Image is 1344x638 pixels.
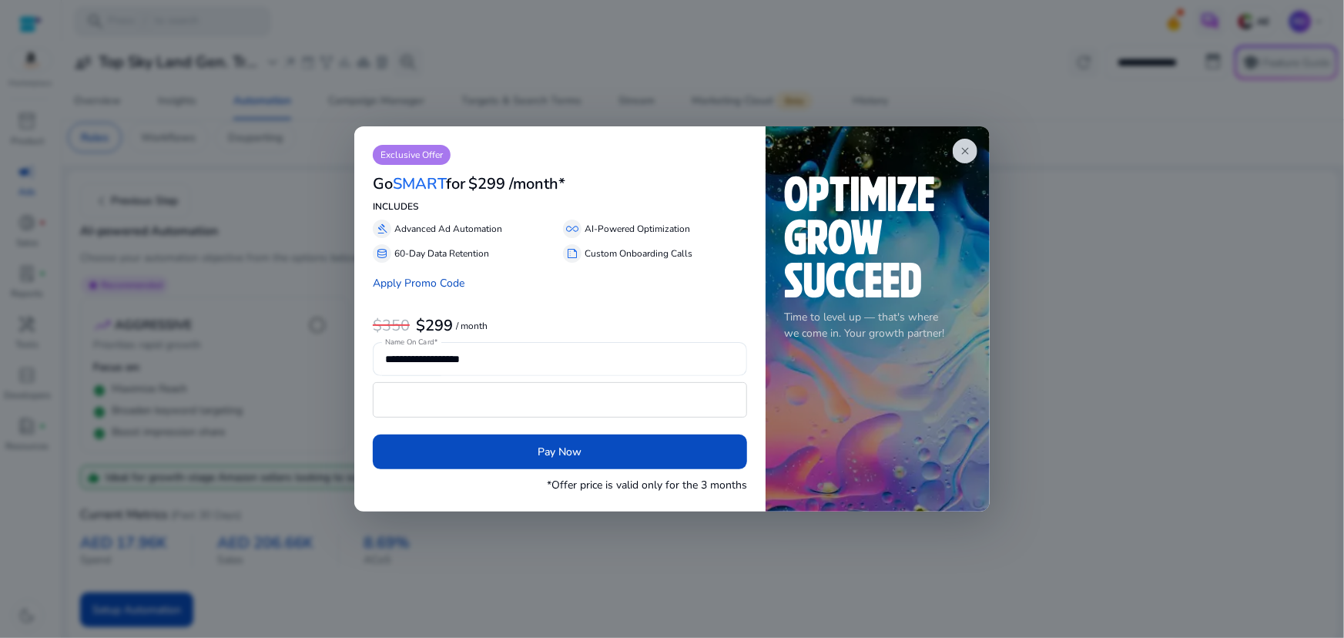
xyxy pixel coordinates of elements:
[585,247,692,260] p: Custom Onboarding Calls
[468,175,565,193] h3: $299 /month*
[373,145,451,165] p: Exclusive Offer
[959,145,971,157] span: close
[566,223,578,235] span: all_inclusive
[547,477,747,493] p: *Offer price is valid only for the 3 months
[373,276,464,290] a: Apply Promo Code
[394,222,502,236] p: Advanced Ad Automation
[376,247,388,260] span: database
[385,337,434,348] mat-label: Name On Card
[381,384,739,415] iframe: Secure payment input frame
[376,223,388,235] span: gavel
[538,444,582,460] span: Pay Now
[373,435,747,469] button: Pay Now
[394,247,489,260] p: 60-Day Data Retention
[373,175,465,193] h3: Go for
[585,222,690,236] p: AI-Powered Optimization
[393,173,446,194] span: SMART
[456,321,488,331] p: / month
[373,317,410,335] h3: $350
[566,247,578,260] span: summarize
[373,200,747,213] p: INCLUDES
[416,315,453,336] b: $299
[784,309,971,341] p: Time to level up — that's where we come in. Your growth partner!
